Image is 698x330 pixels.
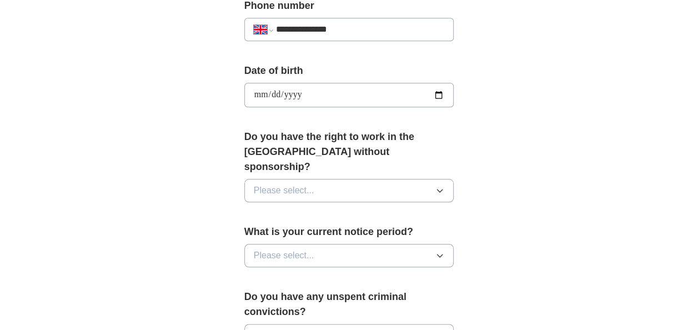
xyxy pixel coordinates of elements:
button: Please select... [244,179,454,202]
span: Please select... [254,249,314,262]
label: Do you have any unspent criminal convictions? [244,289,454,319]
label: What is your current notice period? [244,224,454,239]
label: Date of birth [244,63,454,78]
button: Please select... [244,244,454,267]
label: Do you have the right to work in the [GEOGRAPHIC_DATA] without sponsorship? [244,129,454,174]
span: Please select... [254,184,314,197]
